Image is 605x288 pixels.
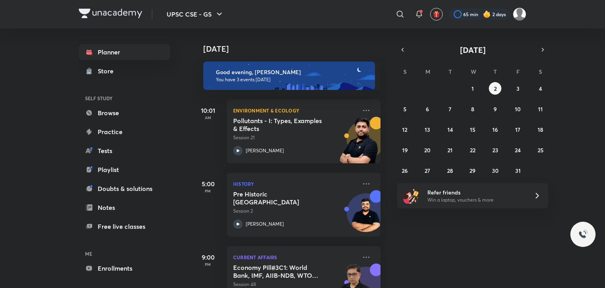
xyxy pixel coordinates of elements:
[403,105,406,113] abbr: October 5, 2025
[424,146,431,154] abbr: October 20, 2025
[466,103,479,115] button: October 8, 2025
[466,144,479,156] button: October 22, 2025
[233,106,357,115] p: Environment & Ecology
[403,68,406,75] abbr: Sunday
[534,123,547,136] button: October 18, 2025
[444,144,457,156] button: October 21, 2025
[489,164,501,177] button: October 30, 2025
[512,123,524,136] button: October 17, 2025
[79,9,142,20] a: Company Logo
[421,123,434,136] button: October 13, 2025
[399,123,411,136] button: October 12, 2025
[233,190,331,206] h5: Pre Historic India
[403,188,419,204] img: referral
[538,126,543,133] abbr: October 18, 2025
[425,126,430,133] abbr: October 13, 2025
[470,146,475,154] abbr: October 22, 2025
[534,103,547,115] button: October 11, 2025
[79,247,170,260] h6: ME
[515,146,521,154] abbr: October 24, 2025
[489,82,501,95] button: October 2, 2025
[427,196,524,204] p: Win a laptop, vouchers & more
[444,164,457,177] button: October 28, 2025
[246,221,284,228] p: [PERSON_NAME]
[233,252,357,262] p: Current Affairs
[233,264,331,279] h5: Economy Pill#3C1: World Bank, IMF, AIIB-NDB, WTO Intro
[492,167,499,174] abbr: October 30, 2025
[399,103,411,115] button: October 5, 2025
[539,68,542,75] abbr: Saturday
[538,146,544,154] abbr: October 25, 2025
[466,164,479,177] button: October 29, 2025
[79,44,170,60] a: Planner
[492,126,498,133] abbr: October 16, 2025
[192,106,224,115] h5: 10:01
[447,146,453,154] abbr: October 21, 2025
[444,103,457,115] button: October 7, 2025
[408,44,537,55] button: [DATE]
[444,123,457,136] button: October 14, 2025
[79,124,170,140] a: Practice
[79,92,170,105] h6: SELF STUDY
[447,167,453,174] abbr: October 28, 2025
[426,105,429,113] abbr: October 6, 2025
[347,198,385,236] img: Avatar
[79,143,170,159] a: Tests
[79,9,142,18] img: Company Logo
[513,7,526,21] img: Shubham Kumar
[233,179,357,189] p: History
[471,68,476,75] abbr: Wednesday
[425,68,430,75] abbr: Monday
[494,105,497,113] abbr: October 9, 2025
[470,126,475,133] abbr: October 15, 2025
[425,167,430,174] abbr: October 27, 2025
[538,105,543,113] abbr: October 11, 2025
[449,68,452,75] abbr: Tuesday
[516,68,520,75] abbr: Friday
[402,126,407,133] abbr: October 12, 2025
[539,85,542,92] abbr: October 4, 2025
[79,219,170,234] a: Free live classes
[203,62,375,90] img: evening
[427,188,524,196] h6: Refer friends
[216,69,368,76] h6: Good evening, [PERSON_NAME]
[79,105,170,121] a: Browse
[216,77,368,83] p: You have 3 events [DATE]
[578,230,588,239] img: ttu
[515,105,521,113] abbr: October 10, 2025
[460,45,486,55] span: [DATE]
[483,10,491,18] img: streak
[489,103,501,115] button: October 9, 2025
[162,6,229,22] button: UPSC CSE - GS
[233,208,357,215] p: Session 2
[421,144,434,156] button: October 20, 2025
[471,85,474,92] abbr: October 1, 2025
[79,200,170,215] a: Notes
[494,85,497,92] abbr: October 2, 2025
[203,44,388,54] h4: [DATE]
[512,164,524,177] button: October 31, 2025
[494,68,497,75] abbr: Thursday
[192,115,224,120] p: AM
[337,117,380,171] img: unacademy
[512,144,524,156] button: October 24, 2025
[79,63,170,79] a: Store
[430,8,443,21] button: avatar
[79,162,170,178] a: Playlist
[421,164,434,177] button: October 27, 2025
[192,252,224,262] h5: 9:00
[515,126,520,133] abbr: October 17, 2025
[471,105,474,113] abbr: October 8, 2025
[79,260,170,276] a: Enrollments
[512,82,524,95] button: October 3, 2025
[192,179,224,189] h5: 5:00
[192,189,224,193] p: PM
[466,123,479,136] button: October 15, 2025
[512,103,524,115] button: October 10, 2025
[399,144,411,156] button: October 19, 2025
[421,103,434,115] button: October 6, 2025
[98,66,118,76] div: Store
[492,146,498,154] abbr: October 23, 2025
[466,82,479,95] button: October 1, 2025
[79,181,170,196] a: Doubts & solutions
